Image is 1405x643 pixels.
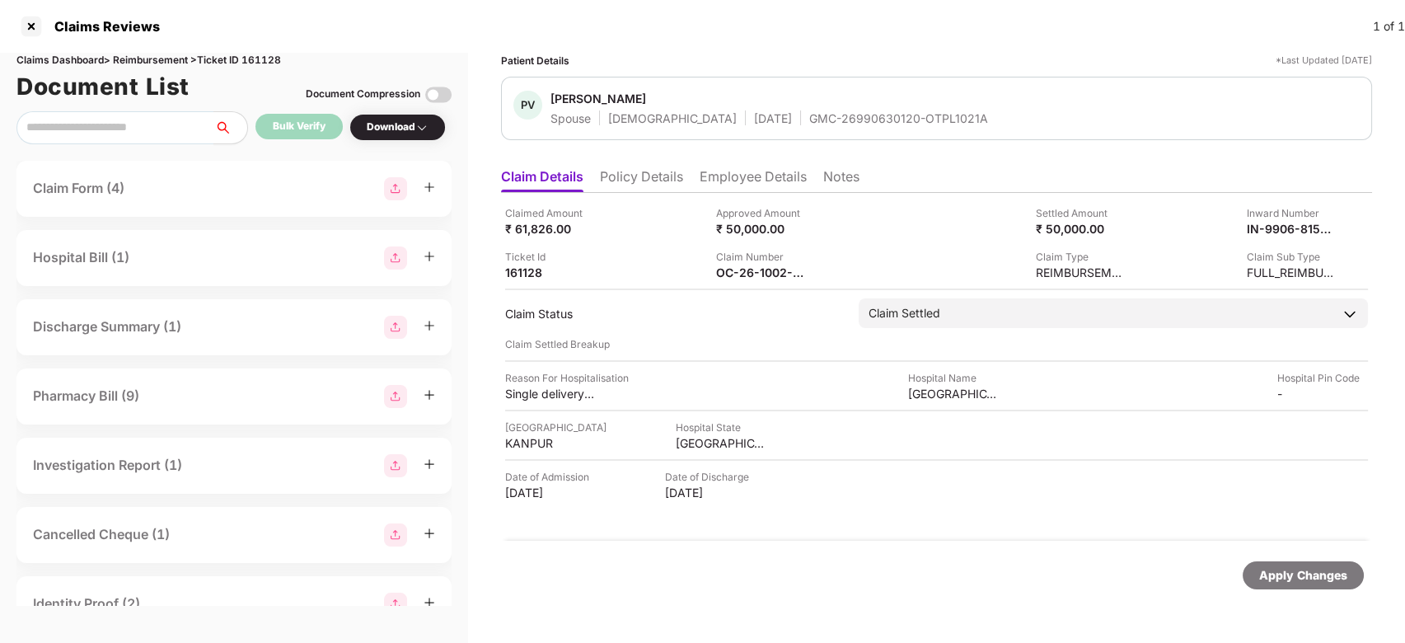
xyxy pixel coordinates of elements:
[1277,370,1368,386] div: Hospital Pin Code
[716,265,807,280] div: OC-26-1002-8403-00322372
[384,523,407,547] img: svg+xml;base64,PHN2ZyBpZD0iR3JvdXBfMjg4MTMiIGRhdGEtbmFtZT0iR3JvdXAgMjg4MTMiIHhtbG5zPSJodHRwOi8vd3...
[33,386,139,406] div: Pharmacy Bill (9)
[505,336,1368,352] div: Claim Settled Breakup
[1342,306,1358,322] img: downArrowIcon
[608,110,737,126] div: [DEMOGRAPHIC_DATA]
[505,205,596,221] div: Claimed Amount
[16,68,190,105] h1: Document List
[665,485,756,500] div: [DATE]
[424,320,435,331] span: plus
[1373,17,1405,35] div: 1 of 1
[505,435,596,451] div: KANPUR
[424,458,435,470] span: plus
[1247,205,1337,221] div: Inward Number
[665,469,756,485] div: Date of Discharge
[44,18,160,35] div: Claims Reviews
[424,251,435,262] span: plus
[1247,249,1337,265] div: Claim Sub Type
[33,178,124,199] div: Claim Form (4)
[676,435,766,451] div: [GEOGRAPHIC_DATA]
[424,181,435,193] span: plus
[384,454,407,477] img: svg+xml;base64,PHN2ZyBpZD0iR3JvdXBfMjg4MTMiIGRhdGEtbmFtZT0iR3JvdXAgMjg4MTMiIHhtbG5zPSJodHRwOi8vd3...
[33,455,182,476] div: Investigation Report (1)
[754,110,792,126] div: [DATE]
[505,306,842,321] div: Claim Status
[384,316,407,339] img: svg+xml;base64,PHN2ZyBpZD0iR3JvdXBfMjg4MTMiIGRhdGEtbmFtZT0iR3JvdXAgMjg4MTMiIHhtbG5zPSJodHRwOi8vd3...
[1259,566,1347,584] div: Apply Changes
[33,247,129,268] div: Hospital Bill (1)
[716,249,807,265] div: Claim Number
[1276,53,1372,68] div: *Last Updated [DATE]
[33,524,170,545] div: Cancelled Cheque (1)
[869,304,940,322] div: Claim Settled
[505,469,596,485] div: Date of Admission
[415,121,429,134] img: svg+xml;base64,PHN2ZyBpZD0iRHJvcGRvd24tMzJ4MzIiIHhtbG5zPSJodHRwOi8vd3d3LnczLm9yZy8yMDAwL3N2ZyIgd2...
[424,597,435,608] span: plus
[306,87,420,102] div: Document Compression
[1036,205,1126,221] div: Settled Amount
[273,119,325,134] div: Bulk Verify
[425,82,452,108] img: svg+xml;base64,PHN2ZyBpZD0iVG9nZ2xlLTMyeDMyIiB4bWxucz0iaHR0cDovL3d3dy53My5vcmcvMjAwMC9zdmciIHdpZH...
[513,91,542,120] div: PV
[600,168,683,192] li: Policy Details
[384,246,407,270] img: svg+xml;base64,PHN2ZyBpZD0iR3JvdXBfMjg4MTMiIGRhdGEtbmFtZT0iR3JvdXAgMjg4MTMiIHhtbG5zPSJodHRwOi8vd3...
[550,110,591,126] div: Spouse
[501,53,569,68] div: Patient Details
[33,594,140,614] div: Identity Proof (2)
[505,249,596,265] div: Ticket Id
[823,168,859,192] li: Notes
[16,53,452,68] div: Claims Dashboard > Reimbursement > Ticket ID 161128
[1036,265,1126,280] div: REIMBURSEMENT
[505,265,596,280] div: 161128
[1277,386,1368,401] div: -
[1036,221,1126,237] div: ₹ 50,000.00
[1036,249,1126,265] div: Claim Type
[213,111,248,144] button: search
[809,110,988,126] div: GMC-26990630120-OTPL1021A
[505,485,596,500] div: [DATE]
[550,91,646,106] div: [PERSON_NAME]
[1247,221,1337,237] div: IN-9906-8159713
[1247,265,1337,280] div: FULL_REIMBURSEMENT
[505,420,606,435] div: [GEOGRAPHIC_DATA]
[33,317,181,337] div: Discharge Summary (1)
[213,121,247,134] span: search
[505,370,629,386] div: Reason For Hospitalisation
[908,386,999,401] div: [GEOGRAPHIC_DATA]
[716,205,807,221] div: Approved Amount
[424,528,435,539] span: plus
[384,385,407,408] img: svg+xml;base64,PHN2ZyBpZD0iR3JvdXBfMjg4MTMiIGRhdGEtbmFtZT0iR3JvdXAgMjg4MTMiIHhtbG5zPSJodHRwOi8vd3...
[367,120,429,135] div: Download
[908,370,999,386] div: Hospital Name
[700,168,807,192] li: Employee Details
[505,386,596,401] div: Single delivery by caesarean section
[716,221,807,237] div: ₹ 50,000.00
[384,593,407,616] img: svg+xml;base64,PHN2ZyBpZD0iR3JvdXBfMjg4MTMiIGRhdGEtbmFtZT0iR3JvdXAgMjg4MTMiIHhtbG5zPSJodHRwOi8vd3...
[384,177,407,200] img: svg+xml;base64,PHN2ZyBpZD0iR3JvdXBfMjg4MTMiIGRhdGEtbmFtZT0iR3JvdXAgMjg4MTMiIHhtbG5zPSJodHRwOi8vd3...
[501,168,583,192] li: Claim Details
[424,389,435,401] span: plus
[676,420,766,435] div: Hospital State
[505,221,596,237] div: ₹ 61,826.00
